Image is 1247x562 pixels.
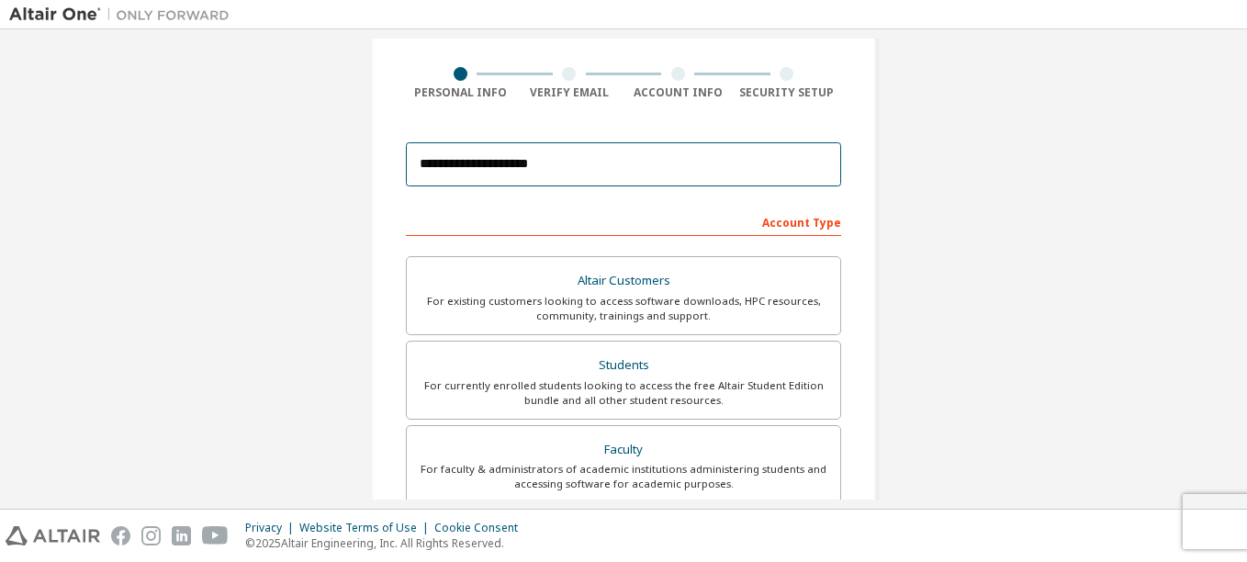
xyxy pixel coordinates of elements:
[515,85,624,100] div: Verify Email
[418,294,829,323] div: For existing customers looking to access software downloads, HPC resources, community, trainings ...
[434,521,529,535] div: Cookie Consent
[141,526,161,545] img: instagram.svg
[418,353,829,378] div: Students
[245,521,299,535] div: Privacy
[418,378,829,408] div: For currently enrolled students looking to access the free Altair Student Edition bundle and all ...
[299,521,434,535] div: Website Terms of Use
[406,207,841,236] div: Account Type
[245,535,529,551] p: © 2025 Altair Engineering, Inc. All Rights Reserved.
[406,85,515,100] div: Personal Info
[623,85,733,100] div: Account Info
[202,526,229,545] img: youtube.svg
[6,526,100,545] img: altair_logo.svg
[418,462,829,491] div: For faculty & administrators of academic institutions administering students and accessing softwa...
[111,526,130,545] img: facebook.svg
[733,85,842,100] div: Security Setup
[9,6,239,24] img: Altair One
[418,437,829,463] div: Faculty
[172,526,191,545] img: linkedin.svg
[418,268,829,294] div: Altair Customers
